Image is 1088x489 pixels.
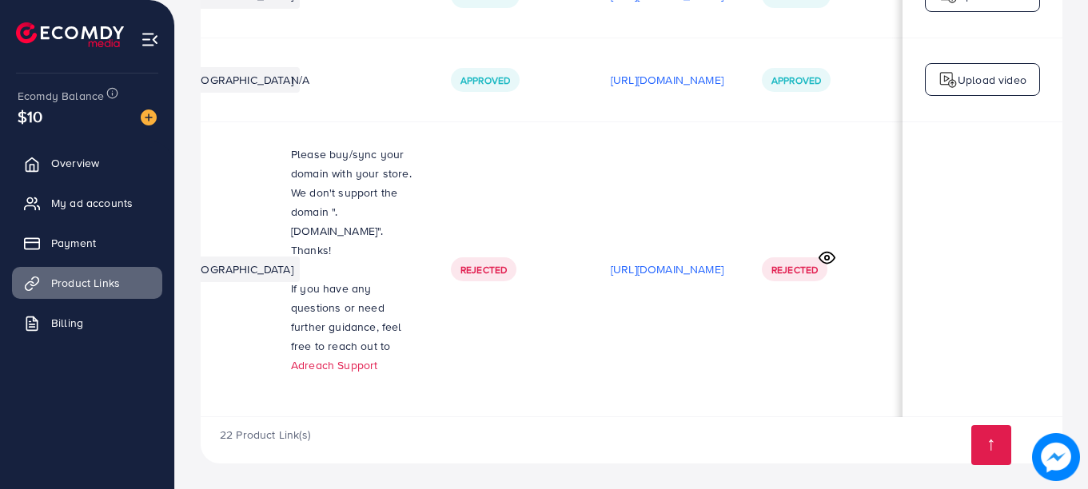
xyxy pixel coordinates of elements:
img: menu [141,30,159,49]
img: image [141,109,157,125]
a: Billing [12,307,162,339]
span: Approved [771,74,821,87]
span: Product Links [51,275,120,291]
span: My ad accounts [51,195,133,211]
a: My ad accounts [12,187,162,219]
span: Please buy/sync your domain with your store. We don't support the domain ".[DOMAIN_NAME]". Thanks! [291,146,412,258]
span: Rejected [771,263,818,276]
span: Overview [51,155,99,171]
li: [GEOGRAPHIC_DATA] [177,67,300,93]
span: Rejected [460,263,507,276]
span: 22 Product Link(s) [220,427,310,443]
a: Adreach Support [291,357,377,373]
a: Overview [12,147,162,179]
span: Ecomdy Balance [18,88,104,104]
img: image [1032,433,1080,481]
img: logo [939,70,958,89]
span: N/A [291,72,309,88]
p: [URL][DOMAIN_NAME] [611,260,723,279]
span: Payment [51,235,96,251]
img: logo [16,22,124,47]
span: If you have any questions or need further guidance, feel free to reach out to [291,280,402,354]
a: Product Links [12,267,162,299]
p: [URL][DOMAIN_NAME] [611,70,723,89]
span: Billing [51,315,83,331]
span: $10 [18,105,42,128]
span: Approved [460,74,510,87]
li: [GEOGRAPHIC_DATA] [177,256,300,282]
p: Upload video [958,70,1026,89]
a: Payment [12,227,162,259]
